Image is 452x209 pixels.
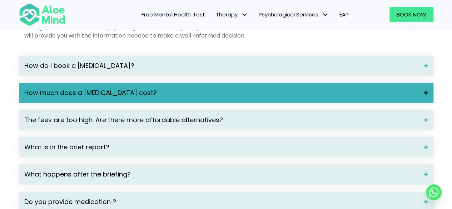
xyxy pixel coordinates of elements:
span: Psychological Services: submenu [320,10,331,20]
span: How much does a [MEDICAL_DATA] cost? [24,88,418,98]
span: Free Mental Health Test [141,11,205,18]
span: What happens after the briefing? [24,170,418,179]
a: EAP [334,7,354,22]
span: Psychological Services [259,11,329,18]
span: Therapy: submenu [239,10,250,20]
span: EAP [339,11,349,18]
span: Therapy [216,11,248,18]
a: Psychological ServicesPsychological Services: submenu [253,7,334,22]
a: Book Now [389,7,433,22]
a: Whatsapp [426,184,442,200]
p: During the clinical intake, our psychologists will address your questions and concerns and determ... [24,23,428,40]
span: How do I book a [MEDICAL_DATA]? [24,61,418,70]
span: Book Now [397,11,426,18]
span: What is in the brief report? [24,143,418,152]
img: Aloe mind Logo [19,3,65,26]
a: Free Mental Health Test [136,7,210,22]
a: TherapyTherapy: submenu [210,7,253,22]
span: The fees are too high. Are there more affordable alternatives? [24,115,418,125]
nav: Menu [75,7,354,22]
span: Do you provide medication ? [24,197,418,206]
